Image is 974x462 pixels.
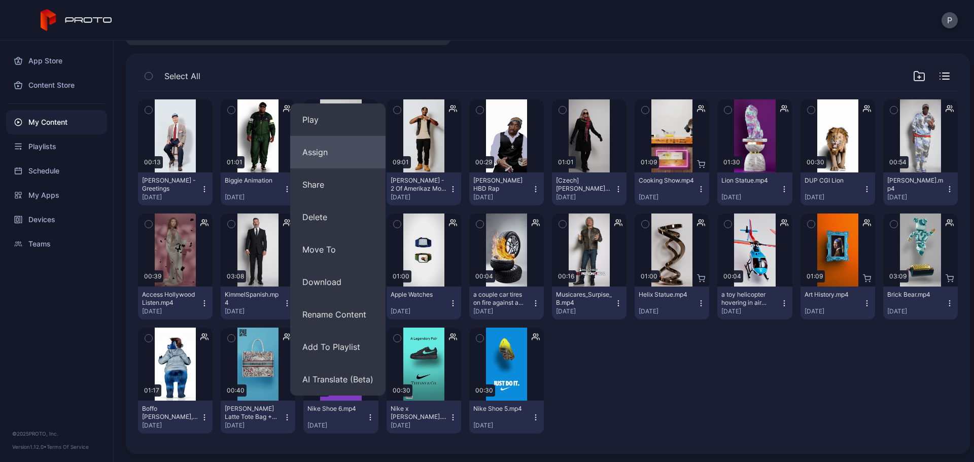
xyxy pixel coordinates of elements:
[225,421,283,430] div: [DATE]
[805,291,860,299] div: Art History.mp4
[391,193,449,201] div: [DATE]
[639,307,697,315] div: [DATE]
[639,291,694,299] div: Helix Statue.mp4
[469,172,544,205] button: [PERSON_NAME] HBD Rap[DATE]
[556,291,612,307] div: Musicares_Surpise_B.mp4
[391,405,446,421] div: Nike x Tiffany.mp4
[552,172,627,205] button: [Czech] [PERSON_NAME] From the Future.mp4[DATE]
[887,176,943,193] div: Arsenio Hall.mp4
[307,421,366,430] div: [DATE]
[47,444,89,450] a: Terms Of Service
[556,176,612,193] div: [Czech] Lisa From the Future.mp4
[142,193,200,201] div: [DATE]
[6,134,107,159] a: Playlists
[290,136,386,168] button: Assign
[473,405,529,413] div: Nike Shoe 5.mp4
[635,172,709,205] button: Cooking Show.mp4[DATE]
[142,307,200,315] div: [DATE]
[221,401,295,434] button: [PERSON_NAME] Latte Tote Bag + QR[DATE]
[473,421,532,430] div: [DATE]
[290,298,386,331] button: Rename Content
[6,159,107,183] a: Schedule
[883,172,958,205] button: [PERSON_NAME].mp4[DATE]
[6,110,107,134] a: My Content
[225,193,283,201] div: [DATE]
[12,430,101,438] div: © 2025 PROTO, Inc.
[883,287,958,319] button: Brick Bear.mp4[DATE]
[307,405,363,413] div: Nike Shoe 6.mp4
[221,172,295,205] button: Biggie Animation[DATE]
[138,287,213,319] button: Access Hollywood Listen.mp4[DATE]
[639,193,697,201] div: [DATE]
[6,49,107,73] a: App Store
[801,172,875,205] button: DUP CGI Lion[DATE]
[225,176,281,185] div: Biggie Animation
[942,12,958,28] button: P
[290,168,386,201] button: Share
[6,207,107,232] a: Devices
[290,233,386,266] button: Move To
[225,405,281,421] div: CHRISTAN DIOR Latte Tote Bag + QR
[387,401,461,434] button: Nike x [PERSON_NAME].mp4[DATE]
[138,172,213,205] button: [PERSON_NAME] - Greetings[DATE]
[552,287,627,319] button: Musicares_Surpise_B.mp4[DATE]
[303,401,378,434] button: Nike Shoe 6.mp4[DATE]
[639,176,694,185] div: Cooking Show.mp4
[556,307,614,315] div: [DATE]
[6,232,107,256] a: Teams
[887,291,943,299] div: Brick Bear.mp4
[721,307,780,315] div: [DATE]
[717,172,792,205] button: Lion Statue.mp4[DATE]
[142,405,198,421] div: Boffo Nussbaum, The Bear
[473,307,532,315] div: [DATE]
[290,266,386,298] button: Download
[887,307,946,315] div: [DATE]
[138,401,213,434] button: Boffo [PERSON_NAME], The Bear[DATE]
[801,287,875,319] button: Art History.mp4[DATE]
[391,291,446,299] div: Apple Watches
[6,183,107,207] a: My Apps
[290,331,386,363] button: Add To Playlist
[887,193,946,201] div: [DATE]
[556,193,614,201] div: [DATE]
[473,176,529,193] div: Tupac HBD Rap
[164,70,200,82] span: Select All
[805,307,863,315] div: [DATE]
[473,291,529,307] div: a couple car tires on fire against a smooth white studio backdrop.mp4
[387,172,461,205] button: [PERSON_NAME] - 2 Of Amerikaz Most Wanted (2)[DATE]
[469,401,544,434] button: Nike Shoe 5.mp4[DATE]
[635,287,709,319] button: Helix Statue.mp4[DATE]
[805,176,860,185] div: DUP CGI Lion
[721,291,777,307] div: a toy helicopter hovering in air against a white studio backdrop.mp4
[391,307,449,315] div: [DATE]
[6,73,107,97] a: Content Store
[805,193,863,201] div: [DATE]
[142,176,198,193] div: Sam Walton - Greetings
[473,193,532,201] div: [DATE]
[717,287,792,319] button: a toy helicopter hovering in air against a white studio backdrop.mp4[DATE]
[469,287,544,319] button: a couple car tires on fire against a smooth white studio backdrop.mp4[DATE]
[391,176,446,193] div: Tupac - 2 Of Amerikaz Most Wanted (2)
[142,291,198,307] div: Access Hollywood Listen.mp4
[721,176,777,185] div: Lion Statue.mp4
[387,287,461,319] button: Apple Watches[DATE]
[721,193,780,201] div: [DATE]
[221,287,295,319] button: KimmelSpanish.mp4[DATE]
[290,363,386,396] button: AI Translate (Beta)
[290,103,386,136] button: Play
[142,421,200,430] div: [DATE]
[391,421,449,430] div: [DATE]
[225,307,283,315] div: [DATE]
[290,201,386,233] button: Delete
[225,291,281,307] div: KimmelSpanish.mp4
[12,444,47,450] span: Version 1.12.0 •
